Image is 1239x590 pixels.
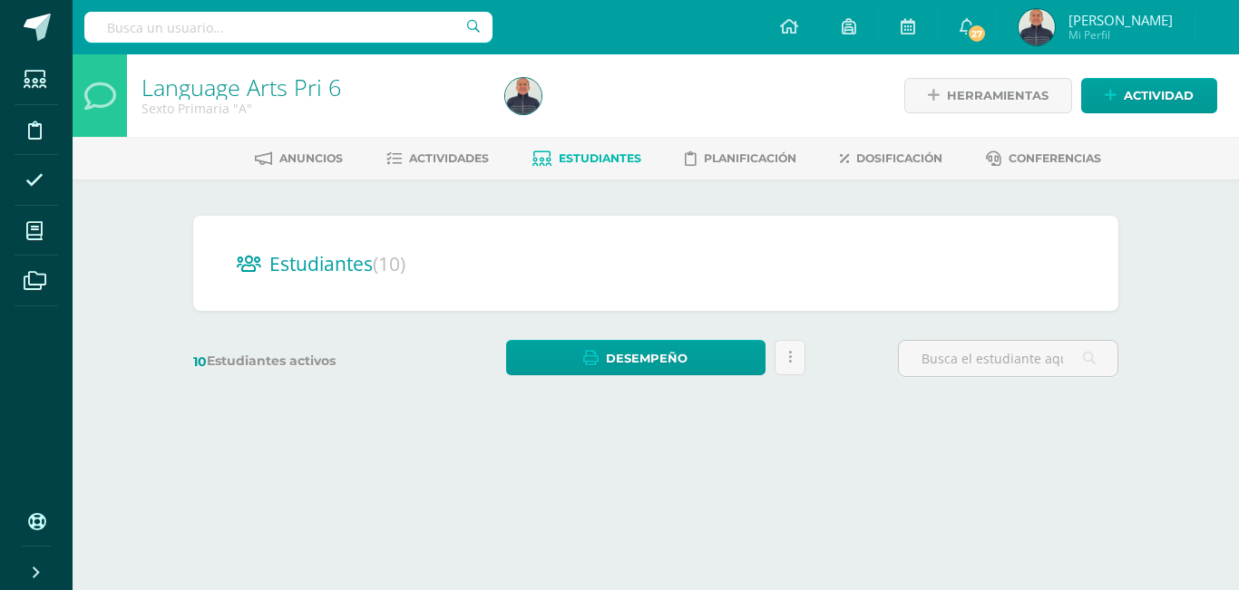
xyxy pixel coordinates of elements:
[606,342,688,375] span: Desempeño
[141,72,341,102] a: Language Arts Pri 6
[1019,9,1055,45] img: 3db2e74df9f83745428bf95ea435413e.png
[84,12,493,43] input: Busca un usuario...
[967,24,987,44] span: 27
[559,151,641,165] span: Estudiantes
[1068,11,1173,29] span: [PERSON_NAME]
[269,251,405,276] span: Estudiantes
[986,144,1101,173] a: Conferencias
[899,341,1117,376] input: Busca el estudiante aquí...
[279,151,343,165] span: Anuncios
[532,144,641,173] a: Estudiantes
[193,353,414,370] label: Estudiantes activos
[141,100,483,117] div: Sexto Primaria 'A'
[505,78,541,114] img: 3db2e74df9f83745428bf95ea435413e.png
[409,151,489,165] span: Actividades
[904,78,1072,113] a: Herramientas
[840,144,942,173] a: Dosificación
[856,151,942,165] span: Dosificación
[1081,78,1217,113] a: Actividad
[193,353,207,370] span: 10
[1068,27,1173,43] span: Mi Perfil
[506,340,765,375] a: Desempeño
[373,251,405,276] span: (10)
[255,144,343,173] a: Anuncios
[1124,79,1194,112] span: Actividad
[1009,151,1101,165] span: Conferencias
[947,79,1049,112] span: Herramientas
[704,151,796,165] span: Planificación
[141,74,483,100] h1: Language Arts Pri 6
[685,144,796,173] a: Planificación
[386,144,489,173] a: Actividades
